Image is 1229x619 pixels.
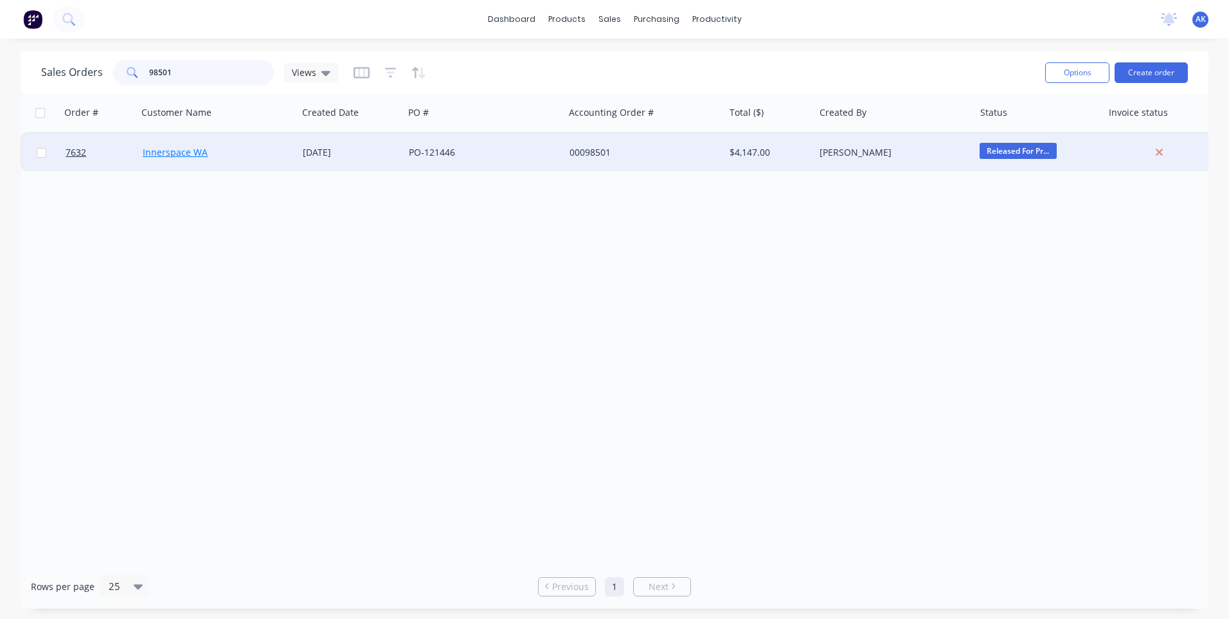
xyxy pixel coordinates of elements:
[408,106,429,119] div: PO #
[31,580,94,593] span: Rows per page
[66,133,143,172] a: 7632
[649,580,668,593] span: Next
[980,143,1057,159] span: Released For Pr...
[569,106,654,119] div: Accounting Order #
[302,106,359,119] div: Created Date
[592,10,627,29] div: sales
[66,146,86,159] span: 7632
[1196,14,1206,25] span: AK
[552,580,589,593] span: Previous
[23,10,42,29] img: Factory
[1109,106,1168,119] div: Invoice status
[292,66,316,79] span: Views
[303,146,399,159] div: [DATE]
[980,106,1007,119] div: Status
[533,577,696,596] ul: Pagination
[1045,62,1109,83] button: Options
[627,10,686,29] div: purchasing
[570,146,712,159] div: 00098501
[730,106,764,119] div: Total ($)
[409,146,552,159] div: PO-121446
[41,66,103,79] h1: Sales Orders
[605,577,624,596] a: Page 1 is your current page
[820,146,962,159] div: [PERSON_NAME]
[1115,62,1188,83] button: Create order
[64,106,98,119] div: Order #
[634,580,690,593] a: Next page
[539,580,595,593] a: Previous page
[143,146,208,158] a: Innerspace WA
[481,10,542,29] a: dashboard
[141,106,211,119] div: Customer Name
[730,146,805,159] div: $4,147.00
[149,60,274,86] input: Search...
[686,10,748,29] div: productivity
[820,106,866,119] div: Created By
[542,10,592,29] div: products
